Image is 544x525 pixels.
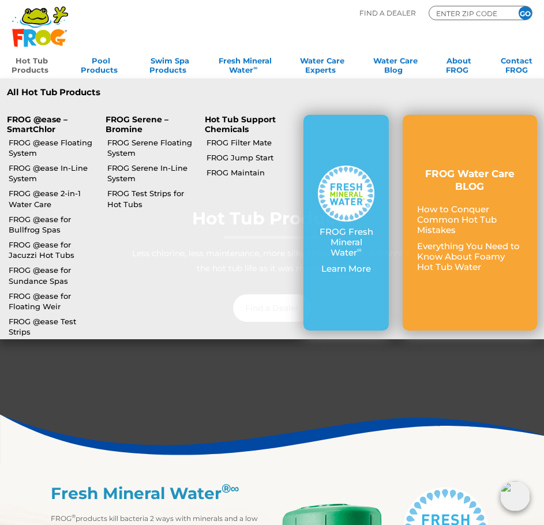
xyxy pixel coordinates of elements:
[107,188,194,209] a: FROG Test Strips for Hot Tubs
[9,188,96,209] a: FROG @ease 2-in-1 Water Care
[7,87,264,97] a: All Hot Tub Products
[12,52,52,76] a: Hot TubProducts
[231,481,239,496] em: ∞
[9,214,96,235] a: FROG @ease for Bullfrog Spas
[219,52,272,76] a: Fresh MineralWater∞
[300,52,344,76] a: Water CareExperts
[106,115,190,134] p: FROG Serene – Bromine
[107,137,194,158] a: FROG Serene Floating System
[107,163,194,183] a: FROG Serene In-Line System
[318,227,374,258] p: FROG Fresh Mineral Water
[51,484,272,503] h2: Fresh Mineral Water
[9,239,96,260] a: FROG @ease for Jacuzzi Hot Tubs
[9,291,96,312] a: FROG @ease for Floating Weir
[7,115,92,134] p: FROG @ease – SmartChlor
[205,115,290,134] p: Hot Tub Support Chemicals
[207,152,294,163] a: FROG Jump Start
[222,481,239,496] sup: ®
[149,52,190,76] a: Swim SpaProducts
[9,265,96,286] a: FROG @ease for Sundance Spas
[373,52,418,76] a: Water CareBlog
[359,6,416,20] p: Find A Dealer
[500,481,530,511] img: openIcon
[417,204,523,235] p: How to Conquer Common Hot Tub Mistakes
[417,167,523,278] a: FROG Water Care BLOG How to Conquer Common Hot Tub Mistakes Everything You Need to Know About Foa...
[417,241,523,272] p: Everything You Need to Know About Foamy Hot Tub Water
[446,52,472,76] a: AboutFROG
[9,163,96,183] a: FROG @ease In-Line System
[435,8,504,18] input: Zip Code Form
[501,52,532,76] a: ContactFROG
[9,316,96,337] a: FROG @ease Test Strips
[207,137,294,148] a: FROG Filter Mate
[72,513,76,519] sup: ®
[318,166,374,280] a: FROG Fresh Mineral Water∞ Learn More
[519,6,532,20] input: GO
[81,52,121,76] a: PoolProducts
[253,65,257,71] sup: ∞
[318,264,374,274] p: Learn More
[207,167,294,178] a: FROG Maintain
[417,167,523,193] h3: FROG Water Care BLOG
[357,246,362,254] sup: ∞
[9,137,96,158] a: FROG @ease Floating System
